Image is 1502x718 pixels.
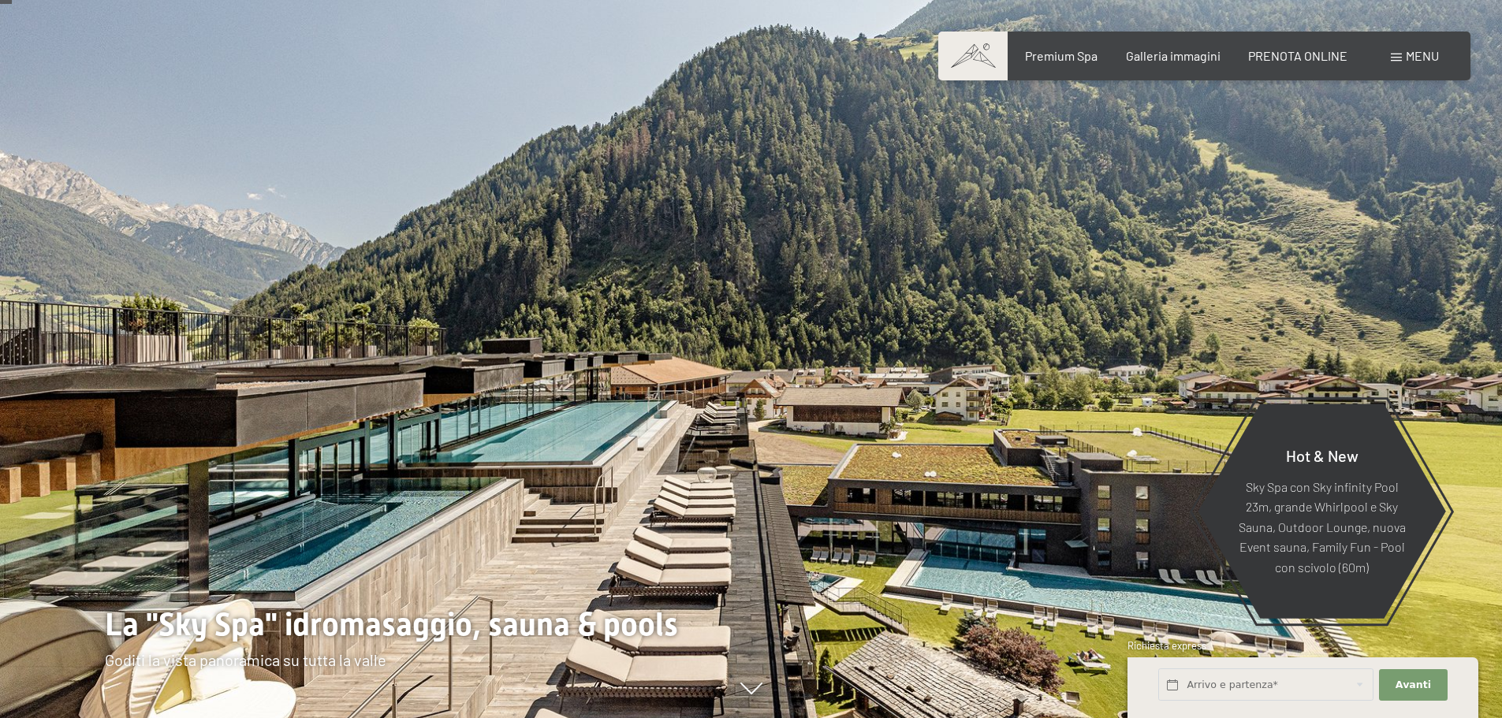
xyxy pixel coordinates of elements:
[1286,445,1359,464] span: Hot & New
[1126,48,1221,63] a: Galleria immagini
[1379,669,1447,701] button: Avanti
[1406,48,1439,63] span: Menu
[1236,476,1407,577] p: Sky Spa con Sky infinity Pool 23m, grande Whirlpool e Sky Sauna, Outdoor Lounge, nuova Event saun...
[1025,48,1098,63] a: Premium Spa
[1248,48,1347,63] a: PRENOTA ONLINE
[1396,678,1431,692] span: Avanti
[1127,639,1206,652] span: Richiesta express
[1197,403,1447,619] a: Hot & New Sky Spa con Sky infinity Pool 23m, grande Whirlpool e Sky Sauna, Outdoor Lounge, nuova ...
